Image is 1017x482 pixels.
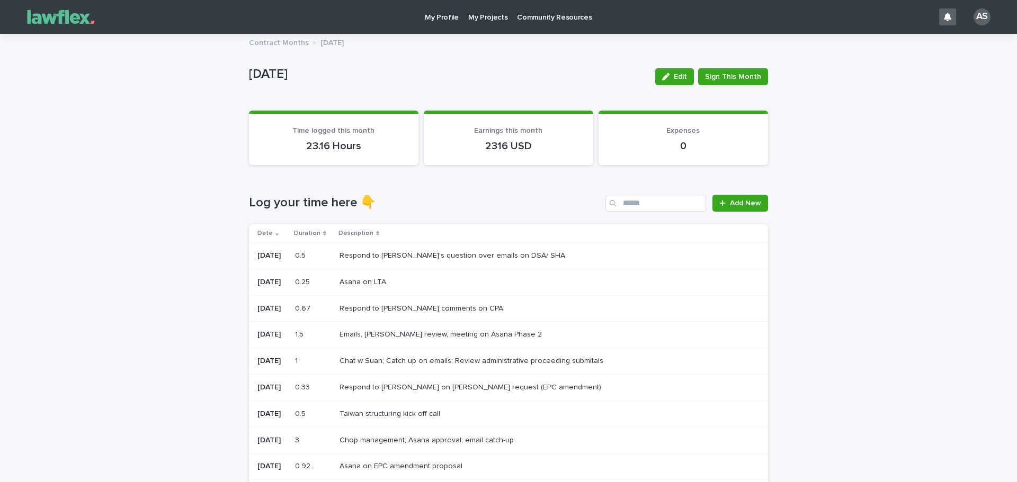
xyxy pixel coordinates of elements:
p: Chop management; Asana approval; email catch-up [340,434,516,445]
tr: [DATE]0.50.5 Taiwan structuring kick off callTaiwan structuring kick off call [249,401,768,427]
span: Earnings this month [474,127,542,134]
span: Add New [730,199,761,207]
p: [DATE] [320,36,344,48]
p: 23.16 Hours [262,140,406,152]
p: 3 [295,434,301,445]
p: [DATE] [257,462,287,471]
p: [DATE] [257,330,287,339]
p: [DATE] [249,67,647,82]
tr: [DATE]0.250.25 Asana on LTAAsana on LTA [249,269,768,295]
p: Respond to [PERSON_NAME]'s question over emails on DSA/ SHA [340,249,567,260]
h1: Log your time here 👇 [249,195,601,211]
p: 0.5 [295,407,308,419]
p: [DATE] [257,436,287,445]
p: 2316 USD [436,140,581,152]
p: [DATE] [257,383,287,392]
p: 0.33 [295,381,312,392]
p: Respond to [PERSON_NAME] on [PERSON_NAME] request (EPC amendment) [340,381,603,392]
p: Date [257,228,273,239]
p: Contract Months [249,36,309,48]
p: Respond to [PERSON_NAME] comments on CPA [340,302,505,313]
tr: [DATE]11 Chat w Suan; Catch up on emails; Review administrative proceeding submitalsChat w Suan; ... [249,348,768,375]
tr: [DATE]0.50.5 Respond to [PERSON_NAME]'s question over emails on DSA/ SHARespond to [PERSON_NAME]'... [249,242,768,269]
button: Sign This Month [698,68,768,85]
p: [DATE] [257,251,287,260]
span: Sign This Month [705,71,761,82]
input: Search [605,195,706,212]
tr: [DATE]0.920.92 Asana on EPC amendment proposalAsana on EPC amendment proposal [249,453,768,480]
p: [DATE] [257,278,287,287]
p: 0.5 [295,249,308,260]
p: 1 [295,354,300,366]
tr: [DATE]0.670.67 Respond to [PERSON_NAME] comments on CPARespond to [PERSON_NAME] comments on CPA [249,295,768,322]
p: Description [338,228,373,239]
button: Edit [655,68,694,85]
p: 1.5 [295,328,306,339]
a: Add New [712,195,768,212]
p: Asana on EPC amendment proposal [340,460,465,471]
img: Gnvw4qrBSHOAfo8VMhG6 [21,6,101,28]
p: Duration [294,228,320,239]
p: 0 [611,140,755,152]
p: 0.67 [295,302,313,313]
p: 0.25 [295,276,312,287]
tr: [DATE]0.330.33 Respond to [PERSON_NAME] on [PERSON_NAME] request (EPC amendment)Respond to [PERSO... [249,374,768,401]
p: Asana on LTA [340,276,388,287]
tr: [DATE]1.51.5 Emails, [PERSON_NAME] review, meeting on Asana Phase 2Emails, [PERSON_NAME] review, ... [249,322,768,348]
p: Taiwan structuring kick off call [340,407,442,419]
p: Chat w Suan; Catch up on emails; Review administrative proceeding submitals [340,354,605,366]
span: Edit [674,73,687,80]
span: Expenses [666,127,700,134]
p: [DATE] [257,304,287,313]
p: 0.92 [295,460,313,471]
span: Time logged this month [292,127,374,134]
p: Emails, [PERSON_NAME] review, meeting on Asana Phase 2 [340,328,544,339]
p: [DATE] [257,410,287,419]
div: AS [974,8,991,25]
p: [DATE] [257,357,287,366]
tr: [DATE]33 Chop management; Asana approval; email catch-upChop management; Asana approval; email ca... [249,427,768,453]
